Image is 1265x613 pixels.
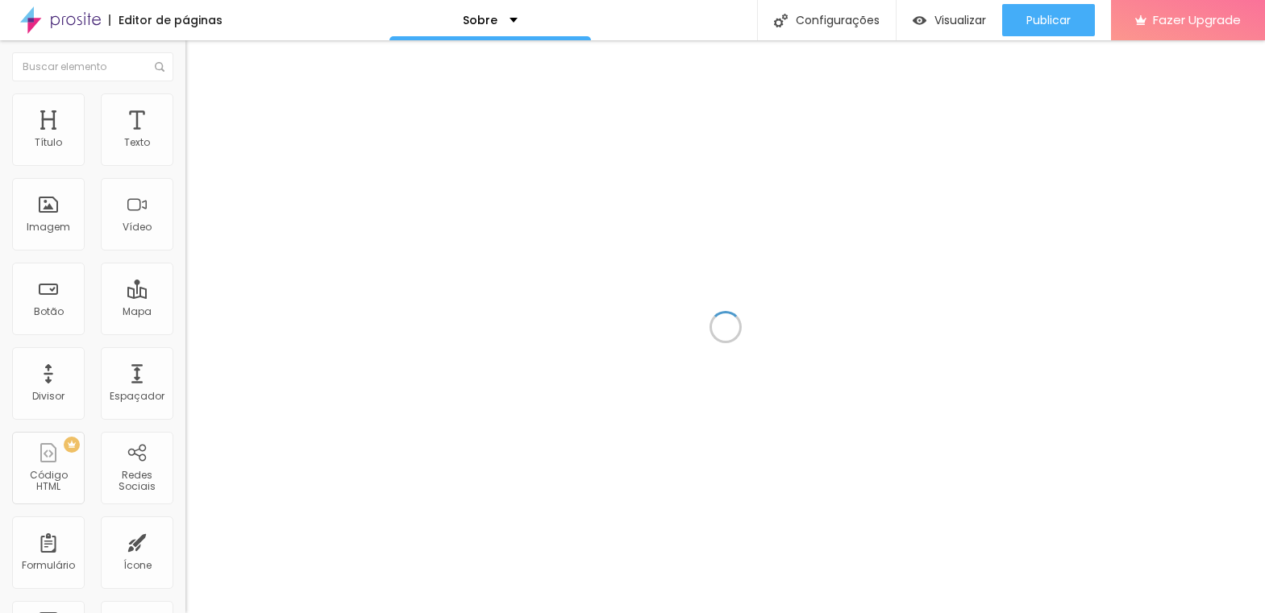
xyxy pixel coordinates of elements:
img: view-1.svg [913,14,926,27]
div: Redes Sociais [105,470,169,493]
div: Editor de páginas [109,14,223,26]
img: Icone [155,62,164,72]
div: Vídeo [123,222,152,233]
p: Sobre [463,14,497,26]
span: Publicar [1026,14,1071,27]
div: Espaçador [110,391,164,402]
span: Visualizar [934,14,986,27]
button: Publicar [1002,4,1095,36]
div: Imagem [27,222,70,233]
div: Título [35,137,62,148]
span: Fazer Upgrade [1153,13,1241,27]
input: Buscar elemento [12,52,173,81]
div: Botão [34,306,64,317]
div: Mapa [123,306,152,317]
div: Divisor [32,391,64,402]
div: Código HTML [16,470,80,493]
div: Texto [124,137,150,148]
img: Icone [774,14,788,27]
div: Ícone [123,560,152,571]
div: Formulário [22,560,75,571]
button: Visualizar [897,4,1002,36]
